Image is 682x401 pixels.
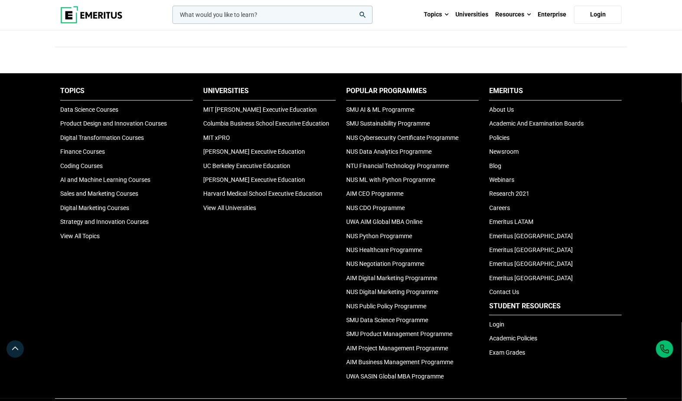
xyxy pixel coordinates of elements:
[203,148,305,155] a: [PERSON_NAME] Executive Education
[203,134,230,141] a: MIT xPRO
[489,106,514,113] a: About Us
[574,6,622,24] a: Login
[203,204,256,211] a: View All Universities
[346,373,444,380] a: UWA SASIN Global MBA Programme
[346,345,448,352] a: AIM Project Management Programme
[489,246,573,253] a: Emeritus [GEOGRAPHIC_DATA]
[60,162,103,169] a: Coding Courses
[489,134,510,141] a: Policies
[489,335,537,342] a: Academic Policies
[60,148,105,155] a: Finance Courses
[203,120,329,127] a: Columbia Business School Executive Education
[346,162,449,169] a: NTU Financial Technology Programme
[346,106,414,113] a: SMU AI & ML Programme
[346,317,428,323] a: SMU Data Science Programme
[60,204,129,211] a: Digital Marketing Courses
[346,176,435,183] a: NUS ML with Python Programme
[346,275,437,281] a: AIM Digital Marketing Programme
[346,233,412,239] a: NUS Python Programme
[346,246,422,253] a: NUS Healthcare Programme
[489,233,573,239] a: Emeritus [GEOGRAPHIC_DATA]
[489,218,533,225] a: Emeritus LATAM
[346,190,403,197] a: AIM CEO Programme
[489,162,501,169] a: Blog
[203,176,305,183] a: [PERSON_NAME] Executive Education
[203,190,322,197] a: Harvard Medical School Executive Education
[346,204,405,211] a: NUS CDO Programme
[489,120,584,127] a: Academic And Examination Boards
[489,349,525,356] a: Exam Grades
[60,134,144,141] a: Digital Transformation Courses
[346,148,432,155] a: NUS Data Analytics Programme
[346,288,438,295] a: NUS Digital Marketing Programme
[346,260,424,267] a: NUS Negotiation Programme
[60,218,149,225] a: Strategy and Innovation Courses
[346,134,458,141] a: NUS Cybersecurity Certificate Programme
[172,6,373,24] input: woocommerce-product-search-field-0
[489,260,573,267] a: Emeritus [GEOGRAPHIC_DATA]
[346,218,422,225] a: UWA AIM Global MBA Online
[346,303,426,310] a: NUS Public Policy Programme
[346,120,430,127] a: SMU Sustainability Programme
[489,176,514,183] a: Webinars
[60,120,167,127] a: Product Design and Innovation Courses
[203,162,290,169] a: UC Berkeley Executive Education
[346,359,453,365] a: AIM Business Management Programme
[60,106,118,113] a: Data Science Courses
[489,288,519,295] a: Contact Us
[60,190,138,197] a: Sales and Marketing Courses
[489,148,519,155] a: Newsroom
[489,275,573,281] a: Emeritus [GEOGRAPHIC_DATA]
[489,204,510,211] a: Careers
[60,233,100,239] a: View All Topics
[60,176,150,183] a: AI and Machine Learning Courses
[203,106,317,113] a: MIT [PERSON_NAME] Executive Education
[346,330,452,337] a: SMU Product Management Programme
[489,321,504,328] a: Login
[489,190,529,197] a: Research 2021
